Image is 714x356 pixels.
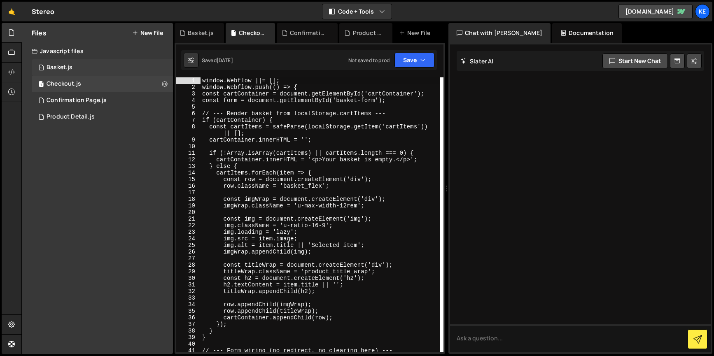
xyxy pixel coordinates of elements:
[176,334,201,341] div: 39
[22,43,173,59] div: Javascript files
[176,341,201,347] div: 40
[47,64,72,71] div: Basket.js
[176,321,201,328] div: 37
[322,4,392,19] button: Code + Tools
[448,23,551,43] div: Chat with [PERSON_NAME]
[47,80,81,88] div: Checkout.js
[176,110,201,117] div: 6
[176,202,201,209] div: 19
[32,109,173,125] div: 8215/44673.js
[176,77,201,84] div: 1
[695,4,710,19] a: Ke
[176,282,201,288] div: 31
[47,97,107,104] div: Confirmation Page.js
[32,59,173,76] div: 8215/44666.js
[176,150,201,156] div: 11
[176,347,201,354] div: 41
[176,255,201,262] div: 27
[176,156,201,163] div: 12
[176,91,201,97] div: 3
[602,54,668,68] button: Start new chat
[176,196,201,202] div: 18
[217,57,233,64] div: [DATE]
[202,57,233,64] div: Saved
[32,28,47,37] h2: Files
[394,53,434,67] button: Save
[176,222,201,229] div: 22
[176,183,201,189] div: 16
[176,189,201,196] div: 17
[176,209,201,216] div: 20
[176,301,201,308] div: 34
[618,4,693,19] a: [DOMAIN_NAME]
[399,29,434,37] div: New File
[176,137,201,143] div: 9
[176,275,201,282] div: 30
[2,2,22,21] a: 🤙
[188,29,214,37] div: Basket.js
[348,57,390,64] div: Not saved to prod
[176,170,201,176] div: 14
[176,268,201,275] div: 29
[176,314,201,321] div: 36
[176,216,201,222] div: 21
[132,30,163,36] button: New File
[176,328,201,334] div: 38
[176,117,201,123] div: 7
[176,308,201,314] div: 35
[176,123,201,137] div: 8
[176,104,201,110] div: 5
[176,262,201,268] div: 28
[176,235,201,242] div: 24
[353,29,383,37] div: Product Detail.js
[176,84,201,91] div: 2
[176,229,201,235] div: 23
[176,242,201,249] div: 25
[290,29,328,37] div: Confirmation Page.js
[176,288,201,295] div: 32
[39,65,44,72] span: 1
[552,23,622,43] div: Documentation
[176,295,201,301] div: 33
[176,143,201,150] div: 10
[32,76,173,92] div: 8215/44731.js
[176,163,201,170] div: 13
[176,249,201,255] div: 26
[239,29,265,37] div: Checkout.js
[32,7,54,16] div: Stereo
[176,97,201,104] div: 4
[32,92,173,109] div: 8215/45082.js
[47,113,95,121] div: Product Detail.js
[461,57,494,65] h2: Slater AI
[39,81,44,88] span: 1
[176,176,201,183] div: 15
